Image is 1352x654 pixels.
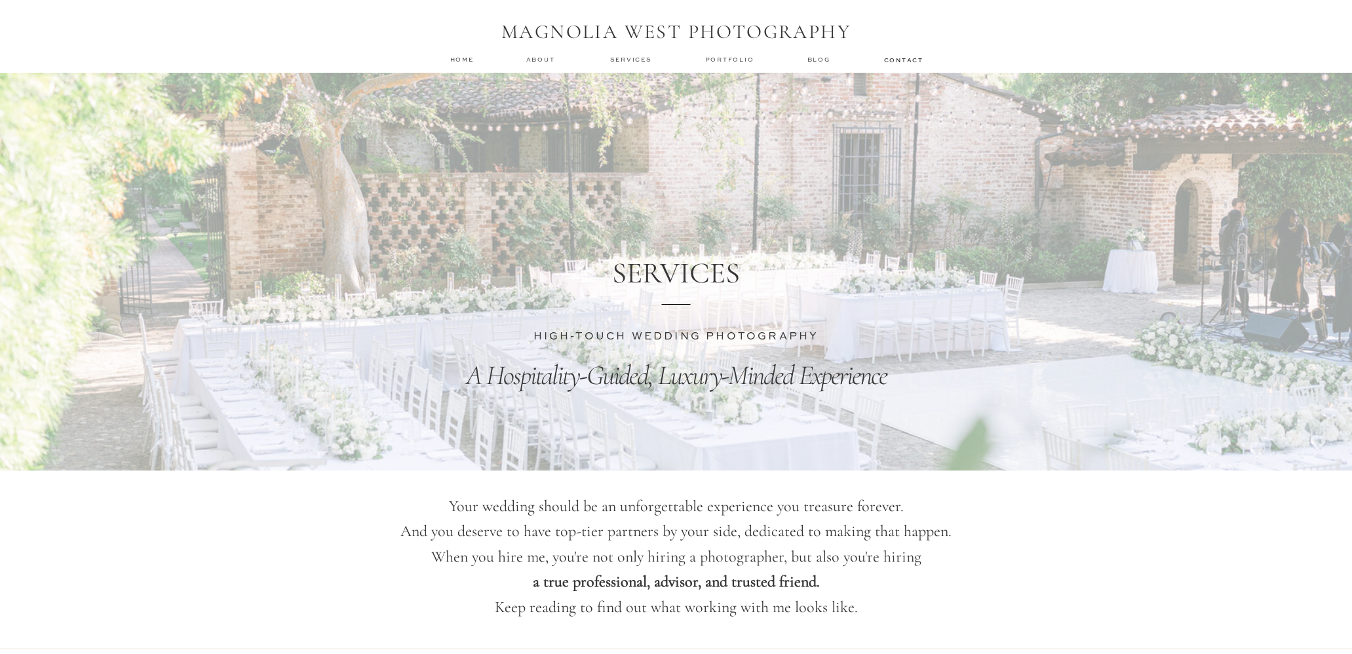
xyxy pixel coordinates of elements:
[705,55,757,64] a: Portfolio
[526,55,559,64] a: about
[533,572,820,591] b: a true professional, advisor, and trusted friend.
[409,358,944,395] p: A Hospitality-Guided, Luxury-Minded Experience
[884,56,922,64] a: contact
[611,256,741,288] h1: SERVICES
[493,20,860,45] h1: MAGNOLIA WEST PHOTOGRAPHY
[807,55,834,64] a: Blog
[450,55,475,64] a: home
[517,329,836,342] h3: HIGH-TOUCH WEDDING PHOTOGRAPHY
[610,55,654,64] a: services
[351,494,1002,621] p: Your wedding should be an unforgettable experience you treasure forever. And you deserve to have ...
